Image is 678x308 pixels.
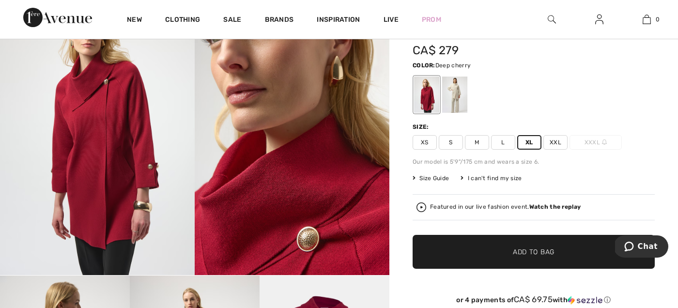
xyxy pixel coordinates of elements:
[461,174,522,183] div: I can't find my size
[587,14,611,26] a: Sign In
[127,15,142,26] a: New
[595,14,603,25] img: My Info
[413,235,655,269] button: Add to Bag
[548,14,556,25] img: search the website
[414,77,439,113] div: Deep cherry
[568,296,602,305] img: Sezzle
[623,14,670,25] a: 0
[529,203,581,210] strong: Watch the replay
[413,295,655,305] div: or 4 payments of with
[439,135,463,150] span: S
[543,135,568,150] span: XXL
[413,44,459,57] span: CA$ 279
[384,15,399,25] a: Live
[23,8,92,27] img: 1ère Avenue
[514,294,553,304] span: CA$ 69.75
[430,204,581,210] div: Featured in our live fashion event.
[442,77,467,113] div: Birch melange
[422,15,441,25] a: Prom
[570,135,622,150] span: XXXL
[643,14,651,25] img: My Bag
[615,235,668,260] iframe: Opens a widget where you can chat to one of our agents
[413,174,449,183] span: Size Guide
[317,15,360,26] span: Inspiration
[165,15,200,26] a: Clothing
[656,15,660,24] span: 0
[517,135,541,150] span: XL
[413,135,437,150] span: XS
[465,135,489,150] span: M
[435,62,471,69] span: Deep cherry
[223,15,241,26] a: Sale
[513,246,555,257] span: Add to Bag
[491,135,515,150] span: L
[413,123,431,131] div: Size:
[413,157,655,166] div: Our model is 5'9"/175 cm and wears a size 6.
[416,202,426,212] img: Watch the replay
[602,139,607,144] img: ring-m.svg
[265,15,294,26] a: Brands
[413,62,435,69] span: Color:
